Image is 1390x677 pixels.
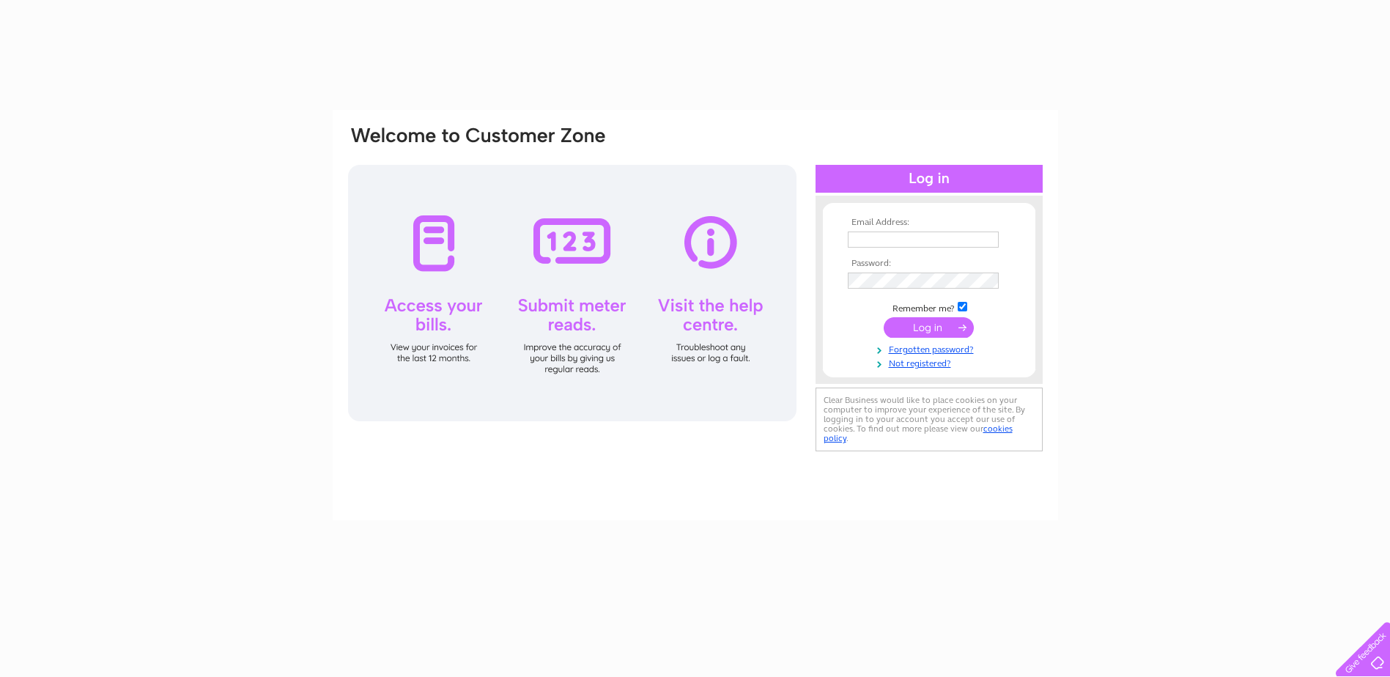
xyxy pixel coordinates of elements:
[844,218,1014,228] th: Email Address:
[844,259,1014,269] th: Password:
[824,423,1013,443] a: cookies policy
[848,341,1014,355] a: Forgotten password?
[844,300,1014,314] td: Remember me?
[884,317,974,338] input: Submit
[848,355,1014,369] a: Not registered?
[816,388,1043,451] div: Clear Business would like to place cookies on your computer to improve your experience of the sit...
